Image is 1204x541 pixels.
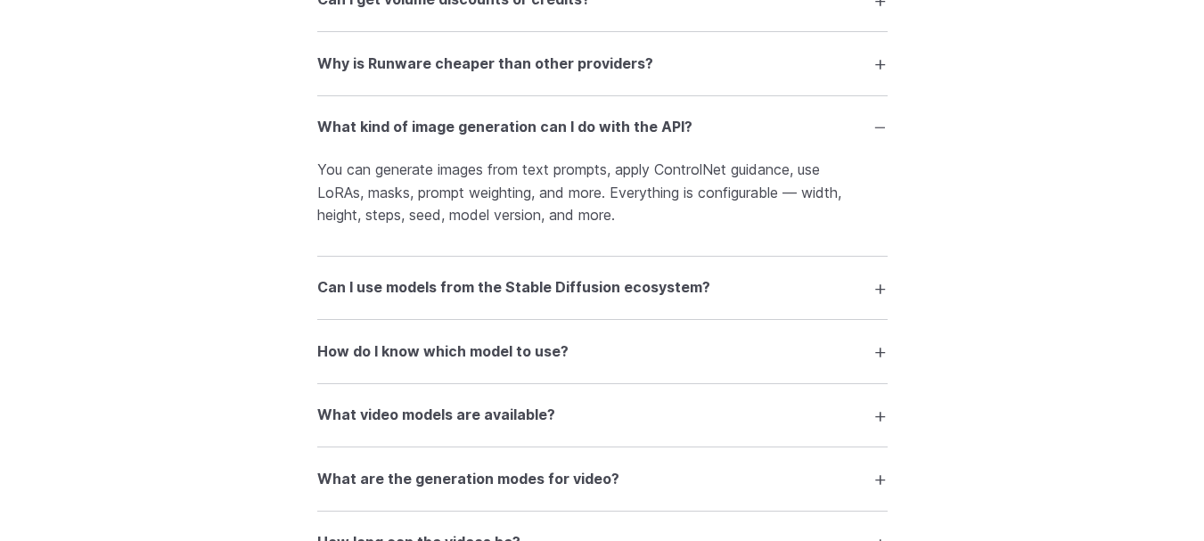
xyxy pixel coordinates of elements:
h3: Can I use models from the Stable Diffusion ecosystem? [317,276,710,299]
summary: What are the generation modes for video? [317,462,888,496]
h3: How do I know which model to use? [317,340,569,364]
summary: What video models are available? [317,398,888,432]
h3: What video models are available? [317,404,555,427]
h3: What kind of image generation can I do with the API? [317,116,692,139]
p: You can generate images from text prompts, apply ControlNet guidance, use LoRAs, masks, prompt we... [317,159,888,227]
h3: What are the generation modes for video? [317,468,619,491]
summary: Can I use models from the Stable Diffusion ecosystem? [317,271,888,305]
summary: What kind of image generation can I do with the API? [317,111,888,144]
summary: Why is Runware cheaper than other providers? [317,46,888,80]
h3: Why is Runware cheaper than other providers? [317,53,653,76]
summary: How do I know which model to use? [317,334,888,368]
